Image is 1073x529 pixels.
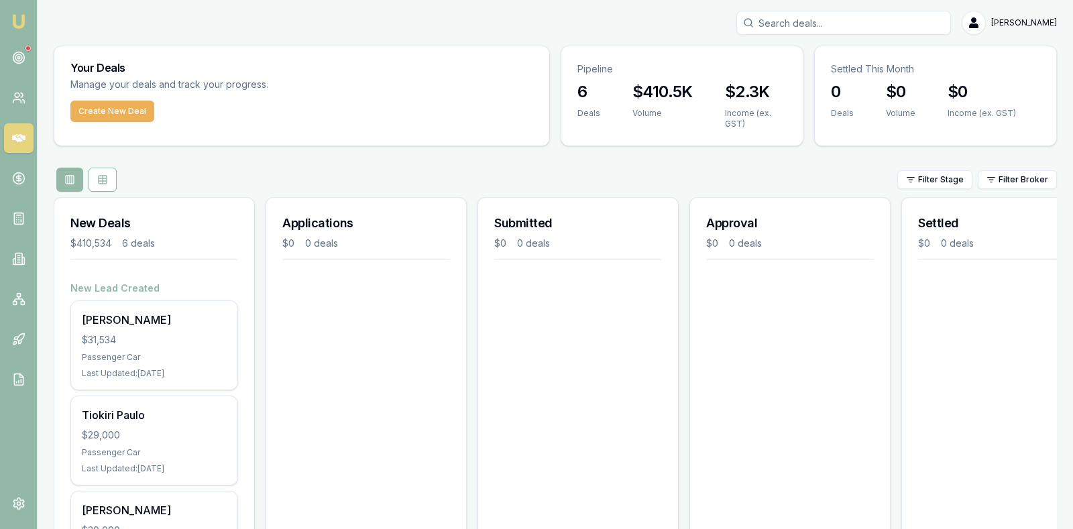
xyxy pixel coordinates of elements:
[70,282,238,295] h4: New Lead Created
[82,447,227,458] div: Passenger Car
[282,214,450,233] h3: Applications
[82,463,227,474] div: Last Updated: [DATE]
[632,81,693,103] h3: $410.5K
[831,108,854,119] div: Deals
[82,407,227,423] div: Tiokiri Paulo
[494,237,506,250] div: $0
[725,81,787,103] h3: $2.3K
[82,333,227,347] div: $31,534
[305,237,338,250] div: 0 deals
[948,81,1016,103] h3: $0
[886,81,915,103] h3: $0
[282,237,294,250] div: $0
[706,214,874,233] h3: Approval
[736,11,951,35] input: Search deals
[725,108,787,129] div: Income (ex. GST)
[999,174,1048,185] span: Filter Broker
[897,170,972,189] button: Filter Stage
[82,368,227,379] div: Last Updated: [DATE]
[82,352,227,363] div: Passenger Car
[729,237,762,250] div: 0 deals
[831,81,854,103] h3: 0
[82,312,227,328] div: [PERSON_NAME]
[11,13,27,30] img: emu-icon-u.png
[978,170,1057,189] button: Filter Broker
[70,62,533,73] h3: Your Deals
[82,428,227,442] div: $29,000
[948,108,1016,119] div: Income (ex. GST)
[122,237,155,250] div: 6 deals
[941,237,974,250] div: 0 deals
[494,214,662,233] h3: Submitted
[577,62,787,76] p: Pipeline
[918,237,930,250] div: $0
[632,108,693,119] div: Volume
[517,237,550,250] div: 0 deals
[918,174,964,185] span: Filter Stage
[577,108,600,119] div: Deals
[706,237,718,250] div: $0
[577,81,600,103] h3: 6
[70,77,414,93] p: Manage your deals and track your progress.
[991,17,1057,28] span: [PERSON_NAME]
[886,108,915,119] div: Volume
[82,502,227,518] div: [PERSON_NAME]
[70,237,111,250] div: $410,534
[70,214,238,233] h3: New Deals
[831,62,1040,76] p: Settled This Month
[70,101,154,122] button: Create New Deal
